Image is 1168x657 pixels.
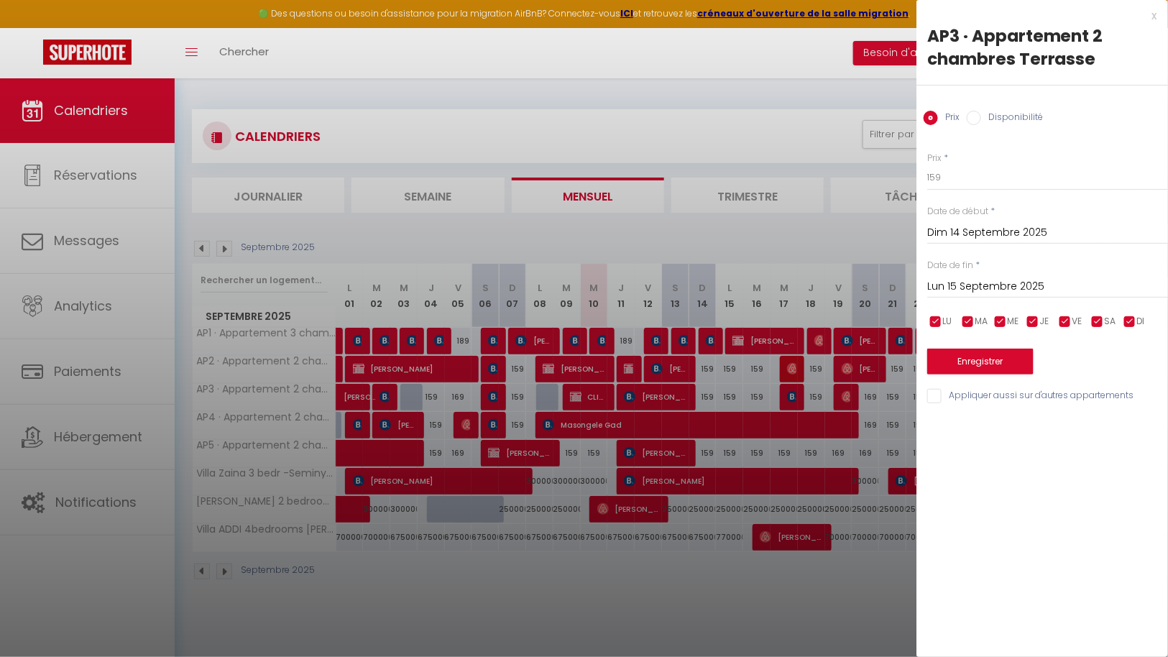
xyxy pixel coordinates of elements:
[927,349,1034,375] button: Enregistrer
[1137,315,1145,328] span: DI
[927,152,942,165] label: Prix
[927,205,988,219] label: Date de début
[927,259,973,272] label: Date de fin
[1040,315,1049,328] span: JE
[981,111,1043,127] label: Disponibilité
[943,315,952,328] span: LU
[916,7,1157,24] div: x
[975,315,988,328] span: MA
[1072,315,1082,328] span: VE
[1008,315,1019,328] span: ME
[927,24,1157,70] div: AP3 · Appartement 2 chambres Terrasse
[1105,315,1116,328] span: SA
[938,111,960,127] label: Prix
[12,6,55,49] button: Ouvrir le widget de chat LiveChat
